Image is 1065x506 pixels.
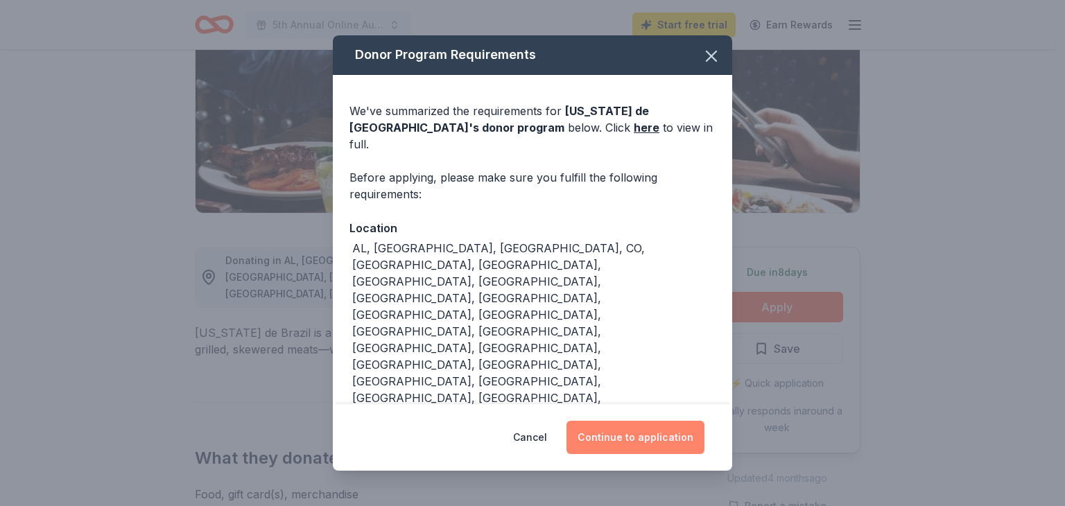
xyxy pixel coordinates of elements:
div: AL, [GEOGRAPHIC_DATA], [GEOGRAPHIC_DATA], CO, [GEOGRAPHIC_DATA], [GEOGRAPHIC_DATA], [GEOGRAPHIC_D... [352,240,716,423]
a: here [634,119,659,136]
button: Continue to application [566,421,704,454]
button: Cancel [513,421,547,454]
div: Before applying, please make sure you fulfill the following requirements: [349,169,716,202]
div: Donor Program Requirements [333,35,732,75]
div: Location [349,219,716,237]
div: We've summarized the requirements for below. Click to view in full. [349,103,716,152]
